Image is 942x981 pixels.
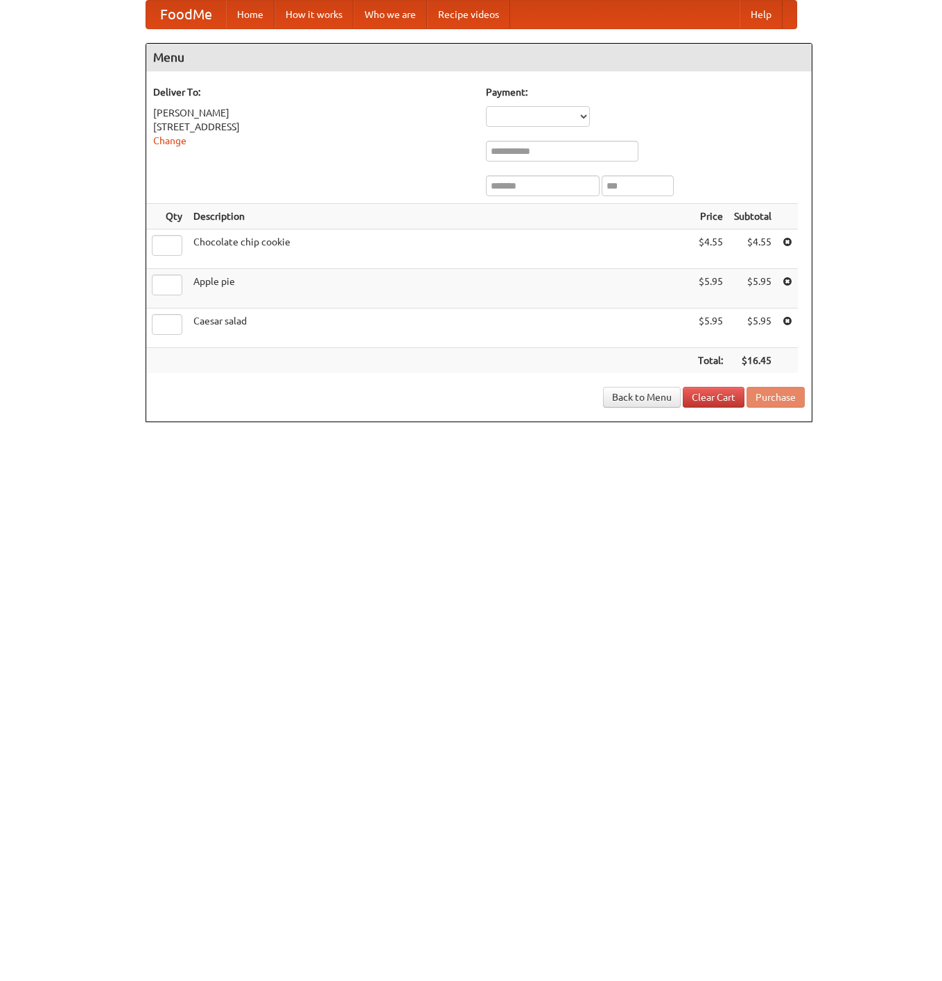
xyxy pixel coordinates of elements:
[146,204,188,229] th: Qty
[188,309,692,348] td: Caesar salad
[729,309,777,348] td: $5.95
[146,1,226,28] a: FoodMe
[603,387,681,408] a: Back to Menu
[729,229,777,269] td: $4.55
[188,269,692,309] td: Apple pie
[354,1,427,28] a: Who we are
[692,348,729,374] th: Total:
[729,204,777,229] th: Subtotal
[729,269,777,309] td: $5.95
[486,85,805,99] h5: Payment:
[153,135,186,146] a: Change
[226,1,274,28] a: Home
[747,387,805,408] button: Purchase
[188,229,692,269] td: Chocolate chip cookie
[692,269,729,309] td: $5.95
[153,120,472,134] div: [STREET_ADDRESS]
[692,309,729,348] td: $5.95
[153,106,472,120] div: [PERSON_NAME]
[427,1,510,28] a: Recipe videos
[692,229,729,269] td: $4.55
[188,204,692,229] th: Description
[692,204,729,229] th: Price
[740,1,783,28] a: Help
[146,44,812,71] h4: Menu
[274,1,354,28] a: How it works
[729,348,777,374] th: $16.45
[153,85,472,99] h5: Deliver To:
[683,387,744,408] a: Clear Cart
